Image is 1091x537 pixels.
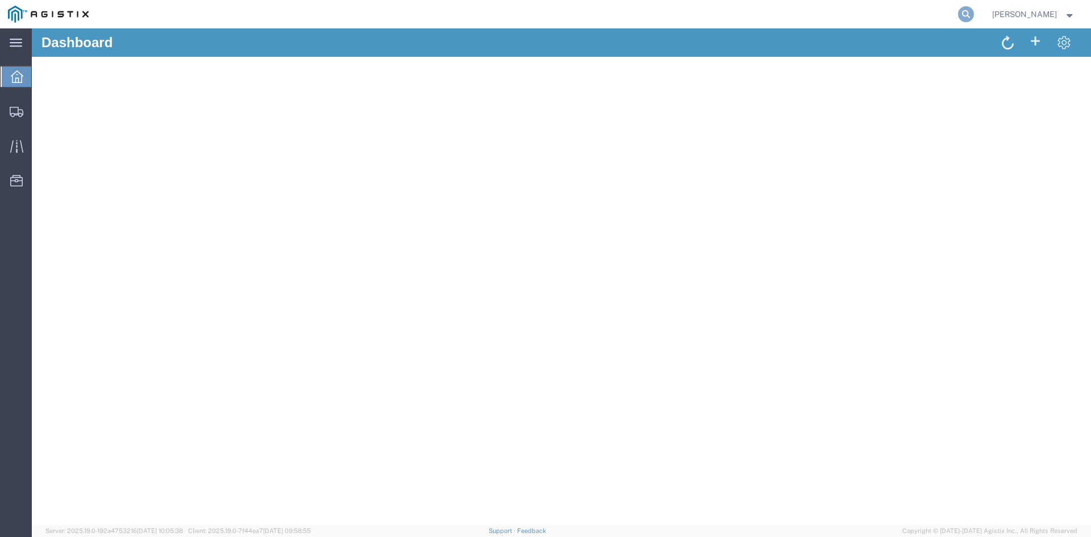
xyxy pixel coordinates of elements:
span: [DATE] 10:05:38 [137,527,183,534]
span: Client: 2025.19.0-7f44ea7 [188,527,311,534]
button: [PERSON_NAME] [992,7,1076,21]
a: Feedback [517,527,546,534]
iframe: FS Legacy Container [32,28,1091,525]
span: Server: 2025.19.0-192a4753216 [45,527,183,534]
span: Copyright © [DATE]-[DATE] Agistix Inc., All Rights Reserved [902,526,1077,536]
span: [DATE] 09:58:55 [263,527,311,534]
a: Support [489,527,517,534]
img: logo [8,6,89,23]
span: Douglas Harris [992,8,1057,20]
